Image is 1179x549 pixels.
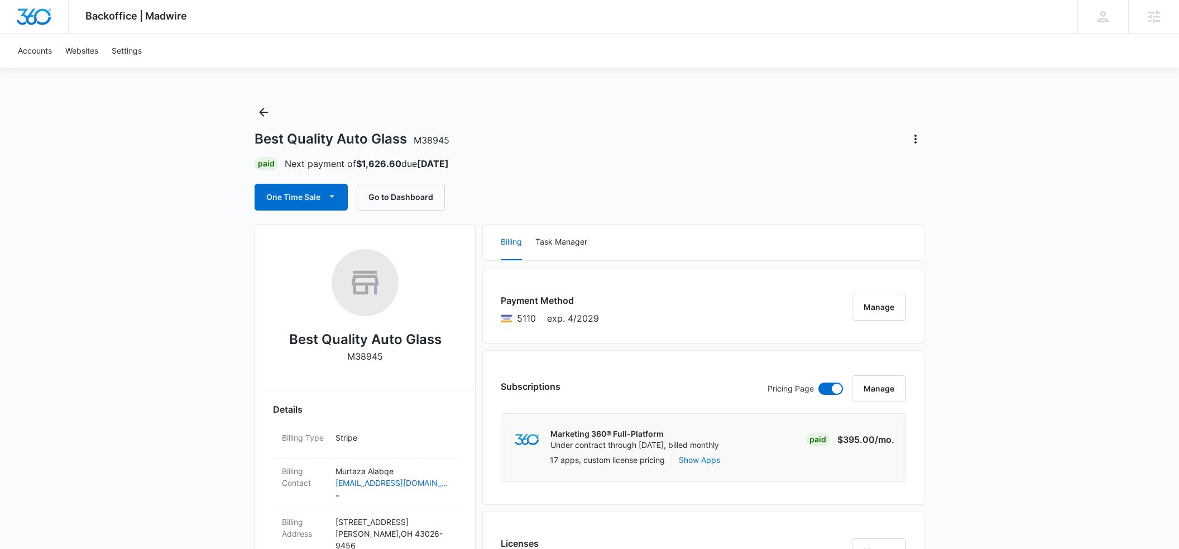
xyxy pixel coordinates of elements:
div: Paid [806,433,830,446]
dt: Billing Contact [282,465,327,489]
p: 17 apps, custom license pricing [550,454,665,466]
p: Next payment of due [285,157,449,170]
button: Back [255,103,272,121]
p: Under contract through [DATE], billed monthly [550,440,719,451]
p: Pricing Page [768,383,814,395]
a: Settings [105,34,148,68]
a: Websites [59,34,105,68]
span: Backoffice | Madwire [85,10,187,22]
h2: Best Quality Auto Glass [289,330,442,350]
dt: Billing Type [282,432,327,443]
h3: Subscriptions [501,380,560,393]
h3: Payment Method [501,294,599,307]
button: Manage [852,294,906,321]
p: Marketing 360® Full-Platform [550,428,719,440]
strong: $1,626.60 [356,158,401,169]
span: exp. 4/2029 [547,312,599,325]
p: M38945 [347,350,383,363]
button: Task Manager [535,225,587,260]
button: Actions [907,130,924,148]
button: Show Apps [679,454,720,466]
dt: Billing Address [282,516,327,540]
span: Visa ending with [517,312,536,325]
button: One Time Sale [255,184,348,211]
span: /mo. [875,434,894,445]
p: Stripe [336,432,448,443]
div: Billing TypeStripe [273,425,457,459]
p: $395.00 [837,433,894,446]
a: [EMAIL_ADDRESS][DOMAIN_NAME] [336,477,448,489]
button: Billing [501,225,522,260]
span: Details [273,403,303,416]
dd: - [336,465,448,502]
strong: [DATE] [417,158,449,169]
button: Go to Dashboard [357,184,445,211]
img: marketing360Logo [515,434,539,446]
div: Billing ContactMurtaza Alabqe[EMAIL_ADDRESS][DOMAIN_NAME]- [273,459,457,509]
button: Manage [852,375,906,402]
div: Paid [255,157,278,170]
a: Accounts [11,34,59,68]
h1: Best Quality Auto Glass [255,131,449,147]
span: M38945 [414,135,449,146]
p: Murtaza Alabqe [336,465,448,477]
